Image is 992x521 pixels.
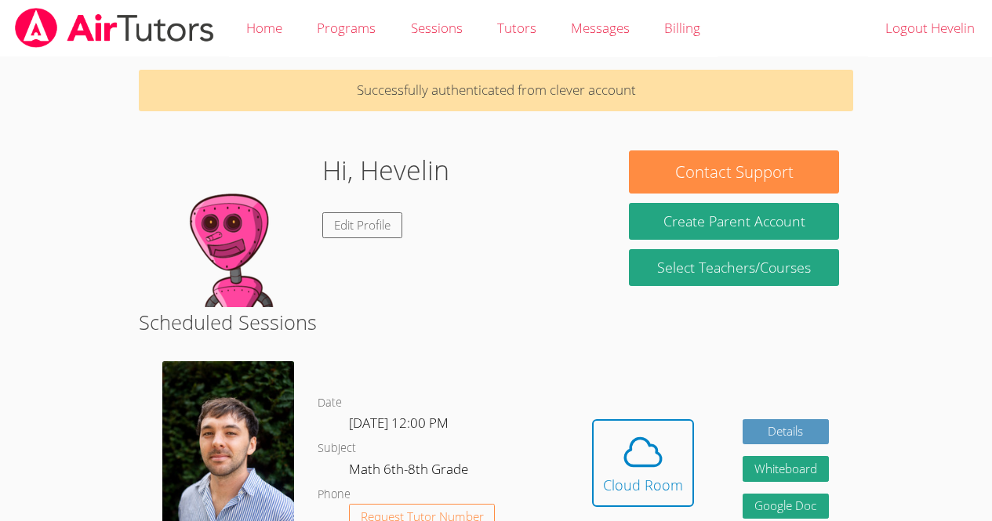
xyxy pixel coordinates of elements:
[743,456,829,482] button: Whiteboard
[139,307,853,337] h2: Scheduled Sessions
[629,249,838,286] a: Select Teachers/Courses
[318,439,356,458] dt: Subject
[571,19,630,37] span: Messages
[743,494,829,519] a: Google Doc
[629,203,838,240] button: Create Parent Account
[322,150,449,190] h1: Hi, Hevelin
[13,8,216,48] img: airtutors_banner-c4298cdbf04f3fff15de1276eac7730deb9818008684d7c2e4769d2f7ddbe033.png
[318,393,342,413] dt: Date
[349,458,471,485] dd: Math 6th-8th Grade
[592,419,694,507] button: Cloud Room
[153,150,310,307] img: default.png
[743,419,829,445] a: Details
[139,70,853,111] p: Successfully authenticated from clever account
[318,485,351,505] dt: Phone
[349,414,449,432] span: [DATE] 12:00 PM
[603,474,683,496] div: Cloud Room
[322,212,402,238] a: Edit Profile
[629,150,838,194] button: Contact Support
